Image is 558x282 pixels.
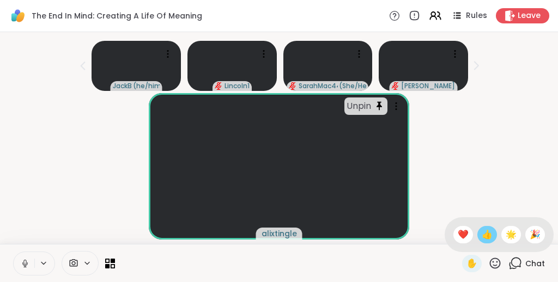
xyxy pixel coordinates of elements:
[299,82,338,90] span: SarahMac44
[339,82,366,90] span: ( She/Her )
[289,82,296,90] span: audio-muted
[458,228,469,241] span: ❤️
[466,10,487,21] span: Rules
[401,82,455,90] span: [PERSON_NAME]
[391,82,399,90] span: audio-muted
[225,82,250,90] span: Lincoln1
[215,82,222,90] span: audio-muted
[506,228,517,241] span: 🌟
[133,82,160,90] span: ( he/him )
[32,10,202,21] span: The End In Mind: Creating A Life Of Meaning
[530,228,541,241] span: 🎉
[525,258,545,269] span: Chat
[466,257,477,270] span: ✋
[482,228,493,241] span: 👍
[518,10,541,21] span: Leave
[9,7,27,25] img: ShareWell Logomark
[113,82,132,90] span: JackB
[344,97,387,115] div: Unpin
[262,228,297,239] span: alixtingle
